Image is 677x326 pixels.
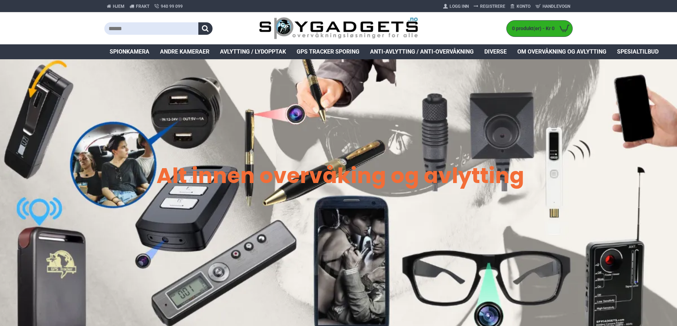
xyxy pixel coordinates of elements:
a: Andre kameraer [155,44,215,59]
span: Hjem [113,3,125,10]
span: Konto [517,3,530,10]
a: Om overvåkning og avlytting [512,44,612,59]
a: Avlytting / Lydopptak [215,44,291,59]
span: Andre kameraer [160,48,209,56]
span: 0 produkt(er) - Kr 0 [507,25,556,32]
span: Spionkamera [110,48,149,56]
a: Handlevogn [533,1,573,12]
span: Diverse [484,48,507,56]
a: Spesialtilbud [612,44,664,59]
span: Logg Inn [450,3,469,10]
a: Konto [508,1,533,12]
a: Spionkamera [104,44,155,59]
span: Frakt [136,3,149,10]
a: 0 produkt(er) - Kr 0 [507,21,572,37]
a: Registrere [471,1,508,12]
a: Anti-avlytting / Anti-overvåkning [365,44,479,59]
span: 940 99 099 [161,3,183,10]
img: SpyGadgets.no [259,17,418,40]
a: Diverse [479,44,512,59]
span: Om overvåkning og avlytting [517,48,606,56]
span: Anti-avlytting / Anti-overvåkning [370,48,474,56]
a: GPS Tracker Sporing [291,44,365,59]
span: Spesialtilbud [617,48,659,56]
span: GPS Tracker Sporing [297,48,359,56]
span: Avlytting / Lydopptak [220,48,286,56]
span: Handlevogn [543,3,570,10]
span: Registrere [480,3,505,10]
a: Logg Inn [441,1,471,12]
